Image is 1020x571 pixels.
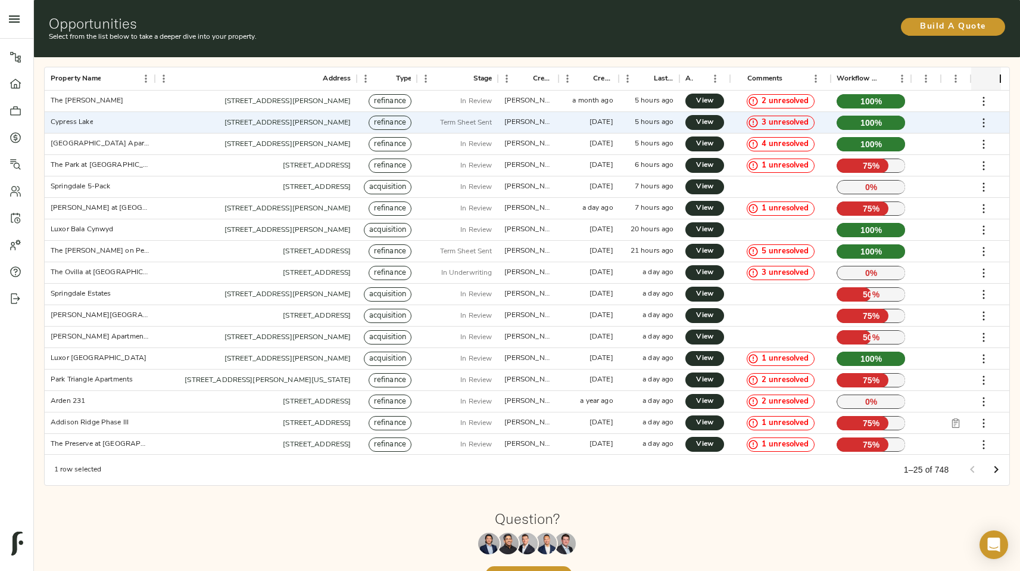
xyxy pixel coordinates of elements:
button: Menu [357,70,375,88]
button: Menu [498,70,516,88]
div: a day ago [642,311,673,321]
a: View [685,136,724,151]
a: View [685,179,724,194]
p: In Review [460,353,492,364]
button: Sort [101,70,117,87]
p: In Review [460,96,492,107]
div: Comments [747,67,782,91]
button: Build A Quote [901,18,1005,36]
div: 1 row selected [54,465,102,475]
a: [STREET_ADDRESS][PERSON_NAME] [224,355,351,362]
div: zach@fulcrumlendingcorp.com [504,375,553,385]
button: Sort [693,70,710,87]
div: 1 unresolved [746,201,814,216]
div: a day ago [642,418,673,428]
div: Property Name [45,67,155,91]
span: 1 unresolved [756,417,813,429]
div: a day ago [642,332,673,342]
a: [STREET_ADDRESS][PERSON_NAME] [224,334,351,341]
div: Address [155,67,357,91]
span: acquisition [364,224,410,235]
p: 1–25 of 748 [904,464,949,476]
p: In Review [460,225,492,235]
span: % [872,160,879,172]
div: Created [559,67,619,91]
button: Menu [893,70,911,88]
div: 7 days ago [589,418,613,428]
a: View [685,115,724,130]
button: Go to next page [984,458,1008,482]
div: zach@fulcrumlendingcorp.com [504,160,553,170]
span: refinance [369,117,410,128]
span: % [874,246,882,257]
span: refinance [369,95,410,107]
button: Menu [807,70,825,88]
p: 75 [837,309,906,323]
span: View [697,138,712,150]
span: 4 unresolved [756,138,813,150]
a: View [685,287,724,302]
a: [STREET_ADDRESS] [283,441,351,448]
span: 2 unresolved [756,396,813,407]
span: View [697,266,712,279]
span: View [697,224,712,236]
div: Springdale 5-Pack [51,182,110,192]
span: refinance [369,203,410,214]
div: 2 months ago [589,225,613,235]
span: 3 unresolved [756,267,813,278]
div: Stage [417,67,498,91]
div: zach@fulcrumlendingcorp.com [504,139,553,149]
button: Sort [876,70,893,87]
h1: Question? [495,510,560,527]
img: Zach Frizzera [516,533,538,554]
div: a day ago [642,439,673,449]
div: justin@fulcrumlendingcorp.com [504,96,553,106]
div: a day ago [642,396,673,406]
div: Workflow Progress [831,67,912,91]
p: In Review [460,311,492,321]
button: Sort [782,70,799,87]
a: View [685,158,724,173]
span: % [874,353,882,365]
div: 2 months ago [589,246,613,256]
div: 1 unresolved [746,352,814,366]
a: [STREET_ADDRESS] [283,398,351,405]
span: acquisition [364,288,410,300]
p: In Review [460,160,492,171]
div: Cypress Lake [51,117,93,128]
a: View [685,330,724,345]
div: 11 days ago [589,375,613,385]
a: [STREET_ADDRESS] [283,162,351,169]
span: Build A Quote [913,20,993,35]
span: % [869,267,877,279]
button: Sort [456,70,473,87]
div: Created [593,67,613,91]
span: View [697,288,712,300]
span: View [697,438,712,451]
p: In Review [460,289,492,300]
a: View [685,437,724,452]
div: The Ovilla at Legacy Square [51,268,149,278]
a: View [685,373,724,387]
div: 2 unresolved [746,395,814,409]
a: [STREET_ADDRESS][PERSON_NAME] [224,226,351,234]
span: acquisition [364,353,410,364]
a: [STREET_ADDRESS][PERSON_NAME][US_STATE] [185,377,351,384]
span: View [697,352,712,365]
div: 1 unresolved [746,416,814,430]
div: Grand Monarch Apartments [51,139,149,149]
a: [STREET_ADDRESS][PERSON_NAME] [224,141,351,148]
p: In Review [460,439,492,450]
span: View [697,181,712,193]
span: % [872,417,879,429]
div: 7 hours ago [634,182,673,192]
div: 2 unresolved [746,373,814,387]
span: View [697,116,712,129]
div: The Byron on Peachtree [51,246,149,256]
p: 100 [837,244,906,259]
a: View [685,415,724,430]
p: 100 [837,116,906,130]
span: % [869,181,877,193]
button: Sort [576,70,593,87]
div: The Preserve at Port Royal [51,439,149,449]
